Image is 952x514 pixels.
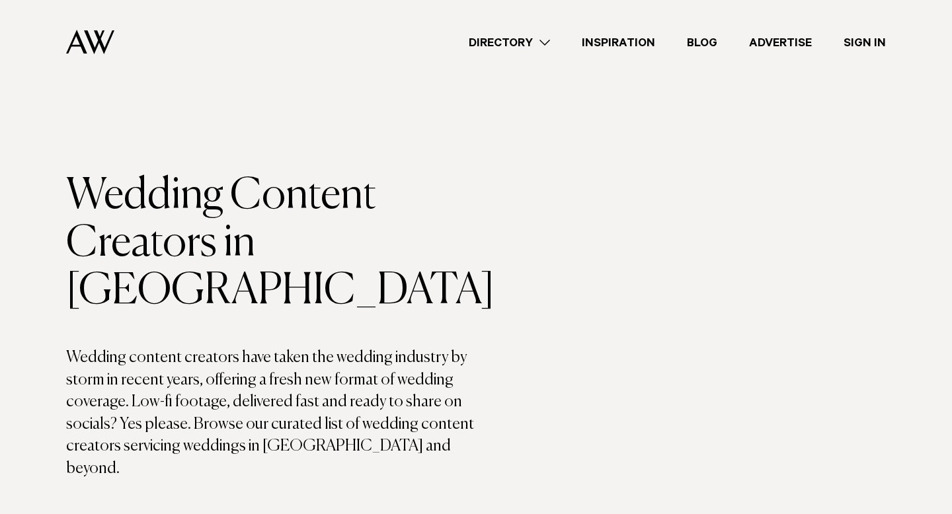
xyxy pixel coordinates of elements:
h1: Wedding Content Creators in [GEOGRAPHIC_DATA] [66,172,476,315]
a: Advertise [733,34,828,52]
a: Sign In [828,34,902,52]
img: Auckland Weddings Logo [66,30,114,54]
a: Blog [671,34,733,52]
a: Inspiration [566,34,671,52]
a: Directory [453,34,566,52]
p: Wedding content creators have taken the wedding industry by storm in recent years, offering a fre... [66,347,476,480]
